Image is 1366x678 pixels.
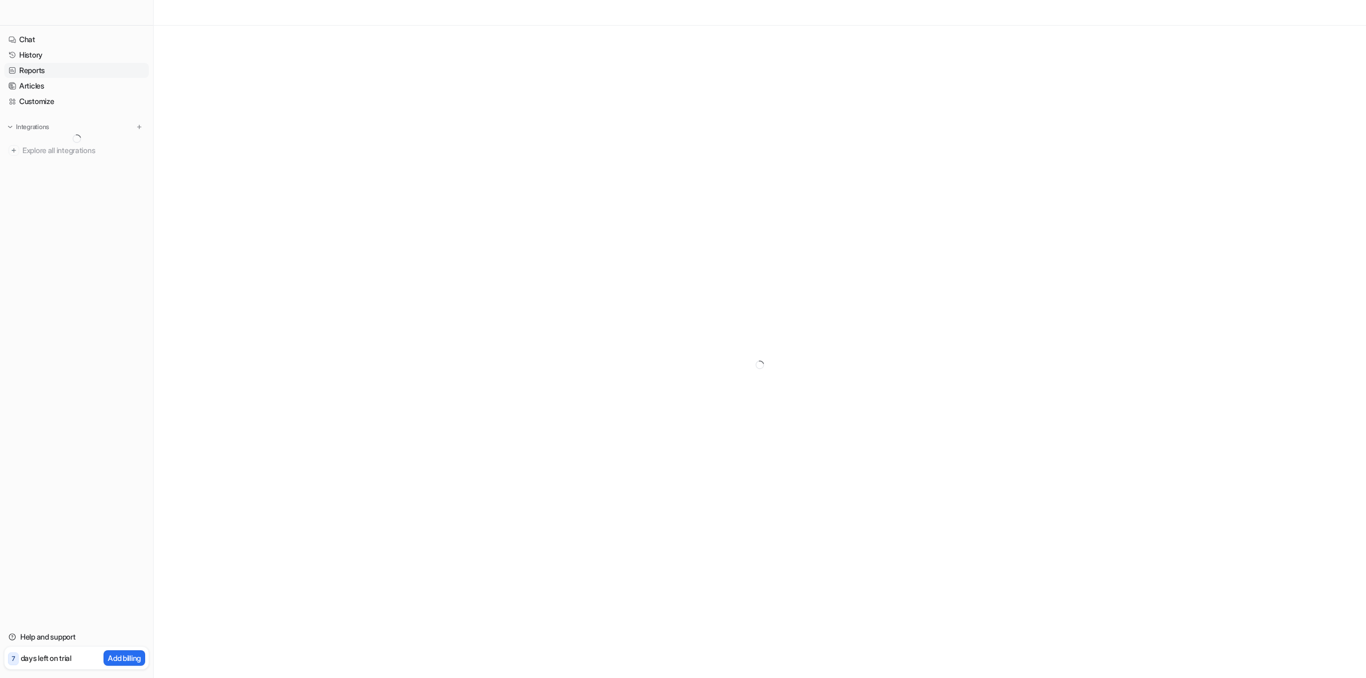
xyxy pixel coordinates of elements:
[4,32,149,47] a: Chat
[4,629,149,644] a: Help and support
[6,123,14,131] img: expand menu
[21,652,72,664] p: days left on trial
[4,47,149,62] a: History
[136,123,143,131] img: menu_add.svg
[4,143,149,158] a: Explore all integrations
[9,145,19,156] img: explore all integrations
[16,123,49,131] p: Integrations
[108,652,141,664] p: Add billing
[4,63,149,78] a: Reports
[104,650,145,666] button: Add billing
[4,94,149,109] a: Customize
[22,142,145,159] span: Explore all integrations
[4,78,149,93] a: Articles
[4,122,52,132] button: Integrations
[12,654,15,664] p: 7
